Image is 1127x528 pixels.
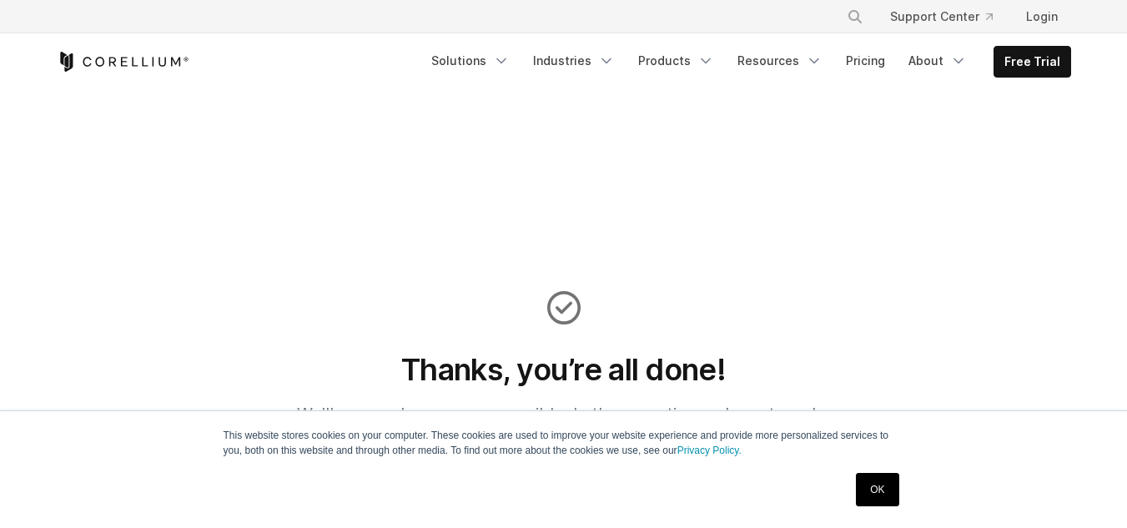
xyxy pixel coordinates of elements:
[421,46,1071,78] div: Navigation Menu
[1013,2,1071,32] a: Login
[856,473,898,506] a: OK
[727,46,833,76] a: Resources
[224,428,904,458] p: This website stores cookies on your computer. These cookies are used to improve your website expe...
[840,2,870,32] button: Search
[628,46,724,76] a: Products
[57,52,189,72] a: Corellium Home
[836,46,895,76] a: Pricing
[523,46,625,76] a: Industries
[421,46,520,76] a: Solutions
[877,2,1006,32] a: Support Center
[827,2,1071,32] div: Navigation Menu
[274,351,853,388] h1: Thanks, you’re all done!
[274,401,853,476] p: We'll respond as soon as possible. In the meantime, why not read a great technical article, watch...
[898,46,977,76] a: About
[994,47,1070,77] a: Free Trial
[677,445,742,456] a: Privacy Policy.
